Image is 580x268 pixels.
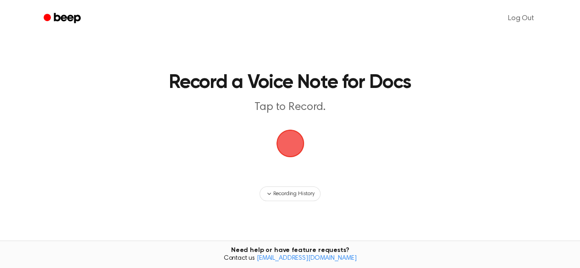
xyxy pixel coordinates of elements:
[499,7,543,29] a: Log Out
[99,73,481,93] h1: Record a Voice Note for Docs
[37,10,89,27] a: Beep
[114,100,466,115] p: Tap to Record.
[273,190,314,198] span: Recording History
[257,255,357,262] a: [EMAIL_ADDRESS][DOMAIN_NAME]
[260,186,320,201] button: Recording History
[6,255,574,263] span: Contact us
[276,130,304,157] button: Beep Logo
